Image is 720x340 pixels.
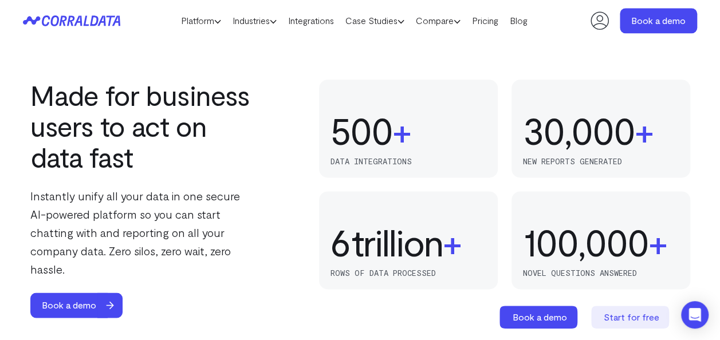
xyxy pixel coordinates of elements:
[227,12,282,29] a: Industries
[523,157,679,166] p: new reports generated
[681,301,709,329] div: Open Intercom Messenger
[604,311,659,322] span: Start for free
[175,12,227,29] a: Platform
[282,12,340,29] a: Integrations
[635,110,654,151] span: +
[523,110,635,151] div: 30,000
[331,268,486,278] p: rows of data processed
[30,292,108,318] span: Book a demo
[392,110,411,151] span: +
[620,8,697,33] a: Book a demo
[331,157,486,166] p: data integrations
[443,222,462,263] span: +
[331,222,352,263] div: 6
[410,12,466,29] a: Compare
[523,222,648,263] div: 100,000
[331,110,392,151] div: 500
[30,292,133,318] a: Book a demo
[30,187,257,278] p: Instantly unify all your data in one secure AI-powered platform so you can start chatting with an...
[30,80,257,172] h2: Made for business users to act on data fast
[466,12,504,29] a: Pricing
[523,268,679,278] p: novel questions answered
[513,311,567,322] span: Book a demo
[648,222,667,263] span: +
[504,12,533,29] a: Blog
[499,306,580,329] a: Book a demo
[340,12,410,29] a: Case Studies
[591,306,671,329] a: Start for free
[352,222,443,263] span: trillion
